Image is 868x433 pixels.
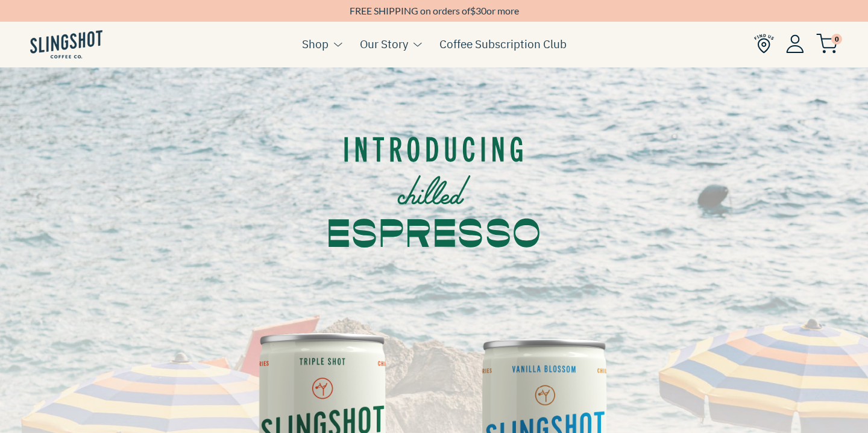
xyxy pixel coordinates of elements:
[360,35,408,53] a: Our Story
[816,37,838,51] a: 0
[329,76,539,293] img: intro.svg__PID:948df2cb-ef34-4dd7-a140-f54439bfbc6a
[786,34,804,53] img: Account
[476,5,486,16] span: 30
[831,34,842,45] span: 0
[816,34,838,54] img: cart
[439,35,567,53] a: Coffee Subscription Club
[470,5,476,16] span: $
[302,35,329,53] a: Shop
[754,34,774,54] img: Find Us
